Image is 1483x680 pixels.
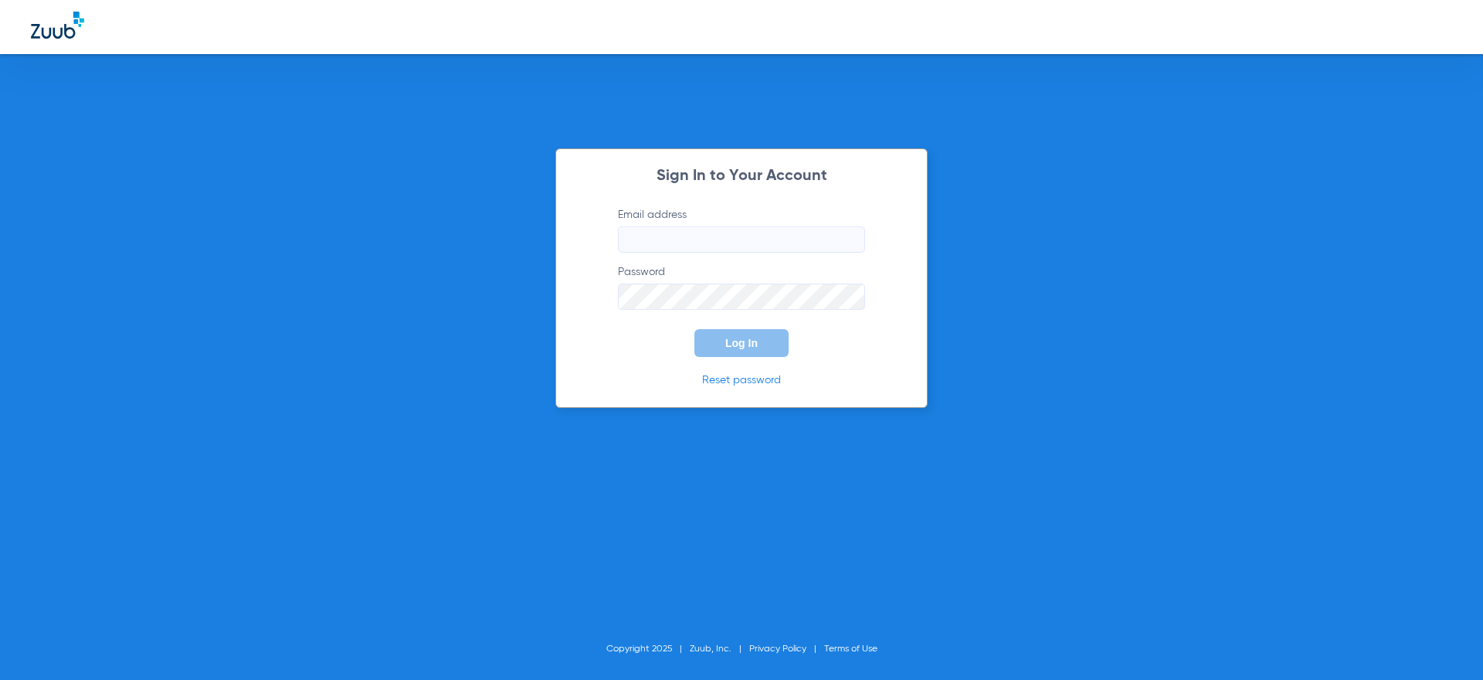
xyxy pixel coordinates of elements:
[618,284,865,310] input: Password
[749,644,806,654] a: Privacy Policy
[1406,606,1483,680] iframe: Chat Widget
[690,641,749,657] li: Zuub, Inc.
[618,264,865,310] label: Password
[31,12,84,39] img: Zuub Logo
[694,329,789,357] button: Log In
[606,641,690,657] li: Copyright 2025
[618,207,865,253] label: Email address
[618,226,865,253] input: Email address
[702,375,781,386] a: Reset password
[824,644,877,654] a: Terms of Use
[595,168,888,184] h2: Sign In to Your Account
[725,337,758,349] span: Log In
